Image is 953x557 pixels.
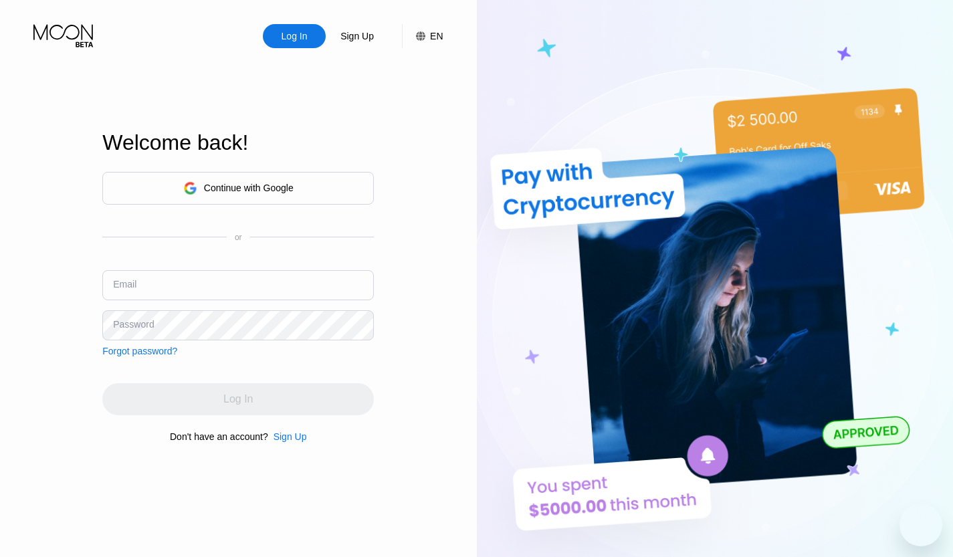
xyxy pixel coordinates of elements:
div: EN [430,31,443,41]
div: or [235,233,242,242]
div: Log In [280,29,309,43]
div: Forgot password? [102,346,177,356]
div: Email [113,279,136,290]
div: Sign Up [339,29,375,43]
div: Sign Up [326,24,389,48]
div: Sign Up [268,431,307,442]
iframe: Button to launch messaging window [899,504,942,546]
div: Continue with Google [102,172,374,205]
div: Don't have an account? [170,431,268,442]
div: Password [113,319,154,330]
div: EN [402,24,443,48]
div: Sign Up [274,431,307,442]
div: Welcome back! [102,130,374,155]
div: Log In [263,24,326,48]
div: Continue with Google [204,183,294,193]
